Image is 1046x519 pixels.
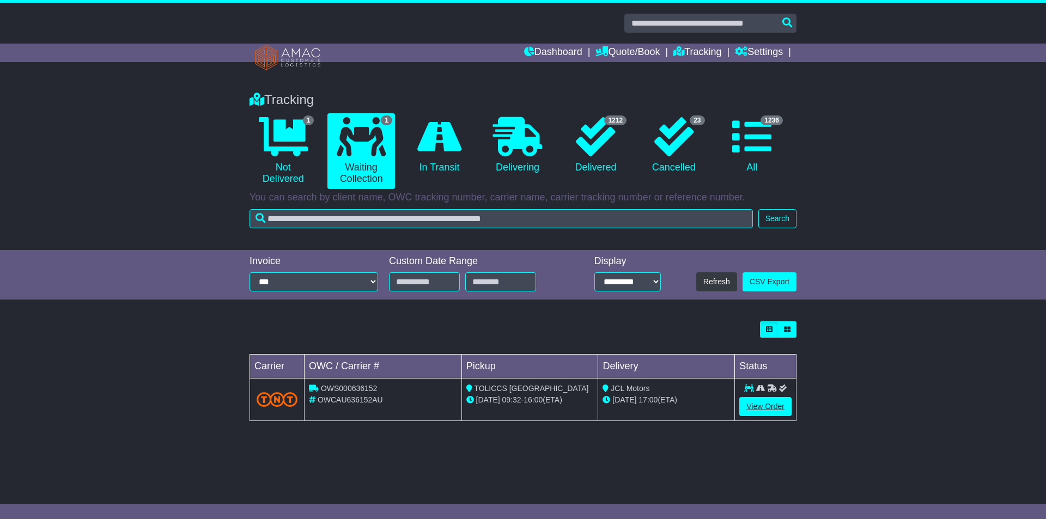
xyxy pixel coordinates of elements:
span: 23 [690,115,704,125]
span: 09:32 [502,395,521,404]
div: Invoice [250,255,378,267]
td: OWC / Carrier # [305,355,462,378]
button: Search [758,209,796,228]
img: TNT_Domestic.png [257,392,297,407]
div: Custom Date Range [389,255,564,267]
a: Settings [735,44,783,62]
div: (ETA) [603,394,730,406]
a: CSV Export [743,272,796,291]
span: OWCAU636152AU [318,395,383,404]
a: 1 Waiting Collection [327,113,394,189]
span: 16:00 [524,395,543,404]
a: 1236 All [719,113,786,178]
a: Delivering [484,113,551,178]
td: Pickup [461,355,598,378]
span: 1212 [604,115,627,125]
span: 1 [303,115,314,125]
a: Dashboard [524,44,582,62]
a: Quote/Book [595,44,660,62]
a: In Transit [406,113,473,178]
span: TOLICCS [GEOGRAPHIC_DATA] [474,384,588,393]
span: 17:00 [638,395,658,404]
td: Delivery [598,355,735,378]
span: 1 [381,115,392,125]
a: 23 Cancelled [640,113,707,178]
td: Carrier [250,355,305,378]
a: Tracking [673,44,721,62]
div: Tracking [244,92,802,108]
span: [DATE] [612,395,636,404]
span: OWS000636152 [321,384,378,393]
a: 1212 Delivered [562,113,629,178]
p: You can search by client name, OWC tracking number, carrier name, carrier tracking number or refe... [250,192,796,204]
div: - (ETA) [466,394,594,406]
button: Refresh [696,272,737,291]
span: JCL Motors [611,384,649,393]
span: 1236 [761,115,783,125]
td: Status [735,355,796,378]
a: 1 Not Delivered [250,113,317,189]
span: [DATE] [476,395,500,404]
a: View Order [739,397,792,416]
div: Display [594,255,661,267]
